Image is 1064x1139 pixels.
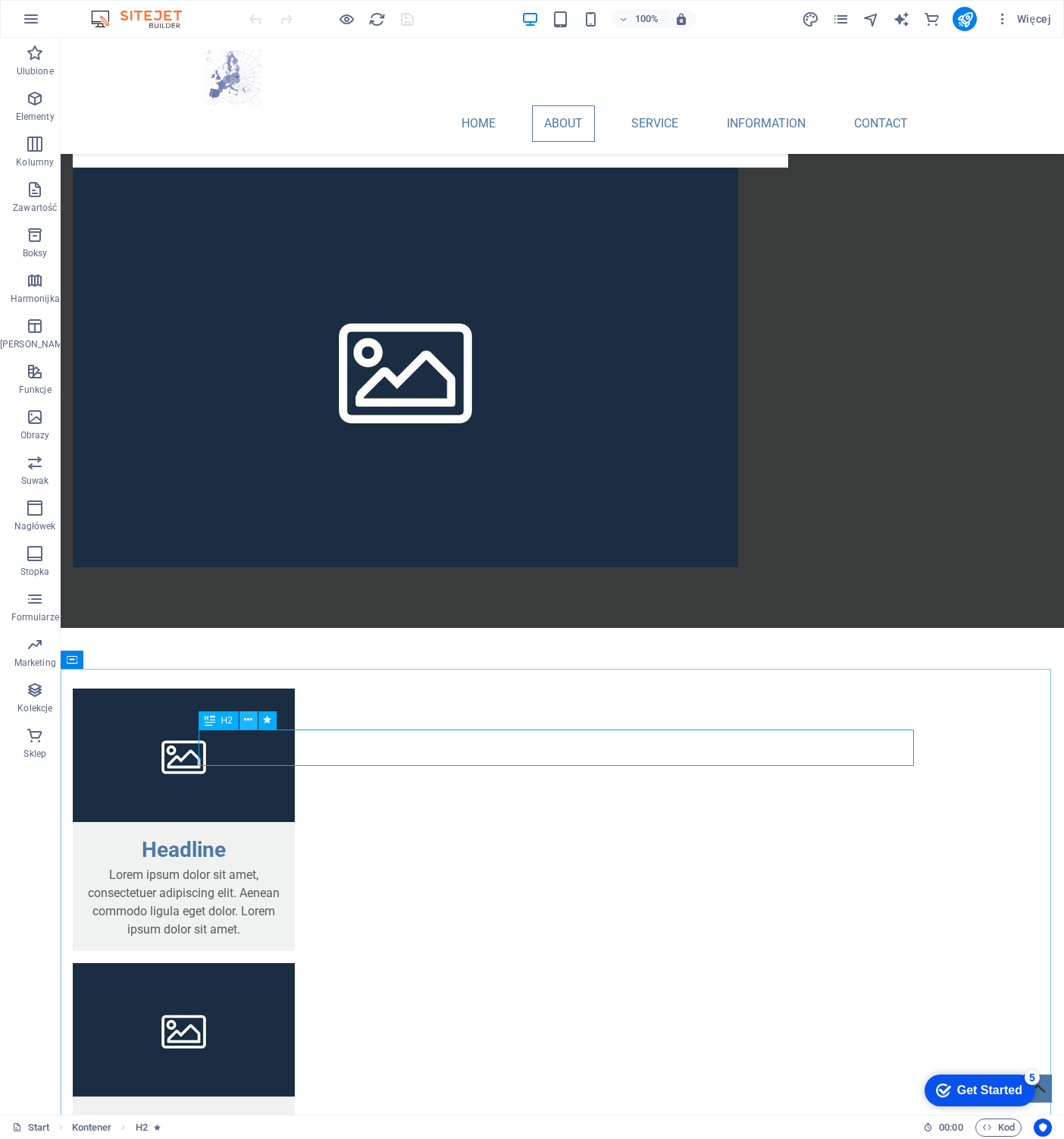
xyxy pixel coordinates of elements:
p: Suwak [21,475,49,487]
p: Elementy [16,111,55,123]
p: Zawartość [13,202,57,214]
button: publish [953,7,977,31]
button: text_generator [892,10,910,28]
i: Nawigator [862,11,880,28]
p: Sklep [23,748,46,760]
p: Boksy [23,247,48,259]
i: Strony (Ctrl+Alt+S) [832,11,850,28]
div: Get Started [45,17,110,30]
span: Kliknij, aby zaznaczyć. Kliknij dwukrotnie, aby edytować [72,1119,112,1137]
button: navigator [862,10,880,28]
p: Ulubione [17,65,54,77]
h6: Czas sesji [923,1119,963,1137]
i: Projekt (Ctrl+Alt+Y) [802,11,819,28]
button: commerce [922,10,940,28]
p: Kolekcje [17,702,52,714]
button: design [801,10,819,28]
nav: breadcrumb [72,1119,161,1137]
div: 5 [112,3,127,18]
p: Nagłówek [14,520,56,532]
p: Harmonijka [11,293,60,305]
span: Kod [982,1119,1015,1137]
button: reload [368,10,386,28]
div: Get Started 5 items remaining, 0% complete [12,8,123,39]
button: Więcej [989,7,1057,31]
span: Kliknij, aby zaznaczyć. Kliknij dwukrotnie, aby edytować [136,1119,148,1137]
button: Kod [975,1119,1022,1137]
i: Opublikuj [956,11,974,28]
p: Marketing [14,657,56,669]
span: Więcej [995,11,1051,27]
p: Formularze [11,611,59,623]
button: 100% [612,10,666,28]
i: Po zmianie rozmiaru automatycznie dostosowuje poziom powiększenia do wybranego urządzenia. [674,12,688,26]
span: H2 [221,716,233,725]
button: pages [831,10,850,28]
i: Element zawiera animację [154,1123,161,1131]
span: : [950,1122,952,1133]
p: Funkcje [19,384,52,396]
img: Editor Logo [87,10,201,28]
a: Kliknij, aby anulować zaznaczenie. Kliknij dwukrotnie, aby otworzyć Strony [12,1119,50,1137]
p: Kolumny [16,156,54,168]
button: Kliknij tutaj, aby wyjść z trybu podglądu i kontynuować edycję [337,10,355,28]
p: Stopka [20,566,50,578]
i: AI Writer [893,11,910,28]
i: Przeładuj stronę [368,11,386,28]
i: Sklep [923,11,940,28]
h6: 100% [635,10,659,28]
p: Obrazy [20,429,50,441]
button: Usercentrics [1034,1119,1052,1137]
span: 00 00 [939,1119,962,1137]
